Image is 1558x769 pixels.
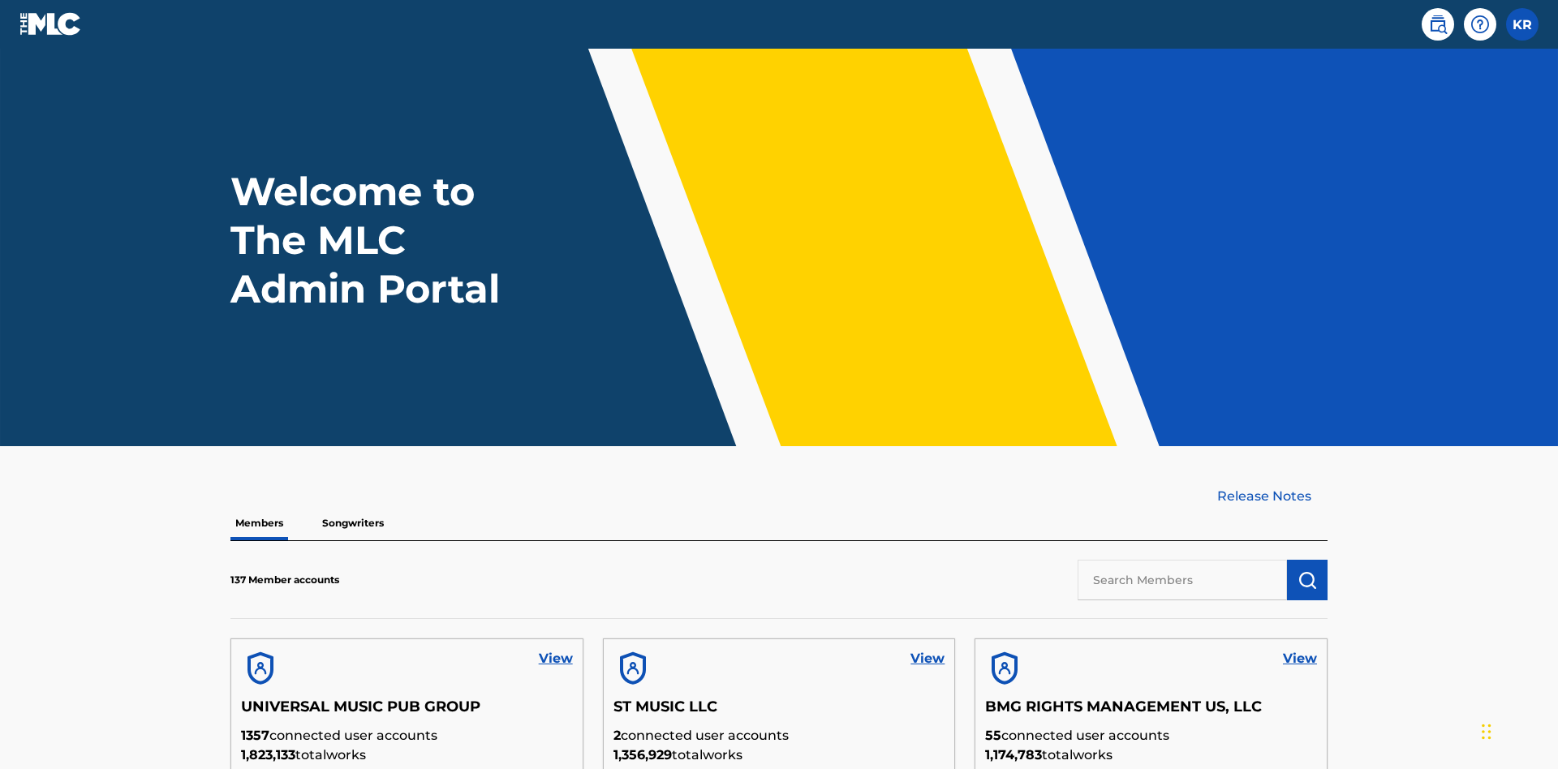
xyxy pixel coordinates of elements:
span: 2 [613,728,621,743]
img: search [1428,15,1448,34]
p: total works [985,745,1317,765]
p: Members [230,506,288,540]
div: Drag [1482,707,1491,756]
div: User Menu [1506,8,1539,41]
span: 1,174,783 [985,747,1042,763]
span: 1,823,133 [241,747,295,763]
a: View [1283,649,1317,668]
h5: UNIVERSAL MUSIC PUB GROUP [241,698,573,726]
p: total works [613,745,945,765]
span: 1357 [241,728,269,743]
p: Songwriters [317,506,389,540]
div: Help [1464,8,1496,41]
p: 137 Member accounts [230,573,339,587]
h5: BMG RIGHTS MANAGEMENT US, LLC [985,698,1317,726]
a: View [910,649,945,668]
h1: Welcome to The MLC Admin Portal [230,167,534,313]
h5: ST MUSIC LLC [613,698,945,726]
a: View [539,649,573,668]
span: 55 [985,728,1001,743]
p: connected user accounts [241,726,573,745]
input: Search Members [1078,560,1287,600]
iframe: Chat Widget [1477,691,1558,769]
img: Search Works [1298,570,1317,590]
img: account [613,649,652,688]
a: Release Notes [1217,487,1328,506]
span: 1,356,929 [613,747,672,763]
a: Public Search [1422,8,1454,41]
p: total works [241,745,573,765]
img: help [1470,15,1490,34]
p: connected user accounts [613,726,945,745]
img: account [241,649,280,688]
p: connected user accounts [985,726,1317,745]
img: MLC Logo [19,12,82,36]
img: account [985,649,1024,688]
